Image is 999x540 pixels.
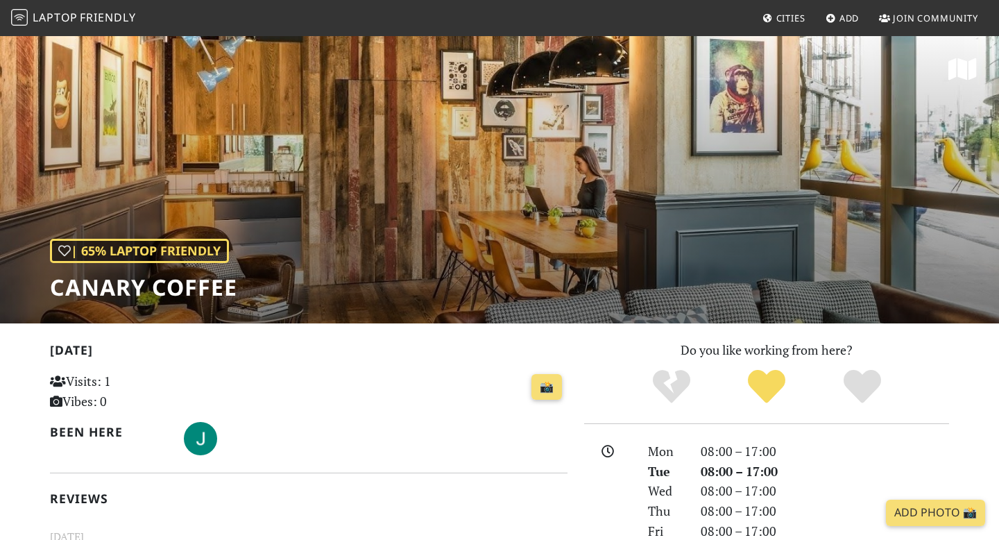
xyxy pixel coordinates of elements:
[719,368,814,406] div: Yes
[624,368,719,406] div: No
[776,12,805,24] span: Cities
[50,239,229,263] div: | 65% Laptop Friendly
[757,6,811,31] a: Cities
[692,462,957,482] div: 08:00 – 17:00
[814,368,910,406] div: Definitely!
[886,500,985,526] a: Add Photo 📸
[50,491,567,506] h2: Reviews
[692,441,957,462] div: 08:00 – 17:00
[692,481,957,501] div: 08:00 – 17:00
[893,12,978,24] span: Join Community
[820,6,865,31] a: Add
[11,9,28,26] img: LaptopFriendly
[640,501,692,521] div: Thu
[50,371,212,412] p: Visits: 1 Vibes: 0
[640,462,692,482] div: Tue
[80,10,135,25] span: Friendly
[50,425,167,439] h2: Been here
[584,340,949,360] p: Do you like working from here?
[531,374,562,400] a: 📸
[640,481,692,501] div: Wed
[50,343,567,363] h2: [DATE]
[11,6,136,31] a: LaptopFriendly LaptopFriendly
[839,12,860,24] span: Add
[873,6,984,31] a: Join Community
[640,441,692,462] div: Mon
[50,274,237,301] h1: Canary Coffee
[184,422,217,455] img: 4668-jai.jpg
[184,429,217,446] span: Jai Sharma
[33,10,78,25] span: Laptop
[692,501,957,521] div: 08:00 – 17:00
